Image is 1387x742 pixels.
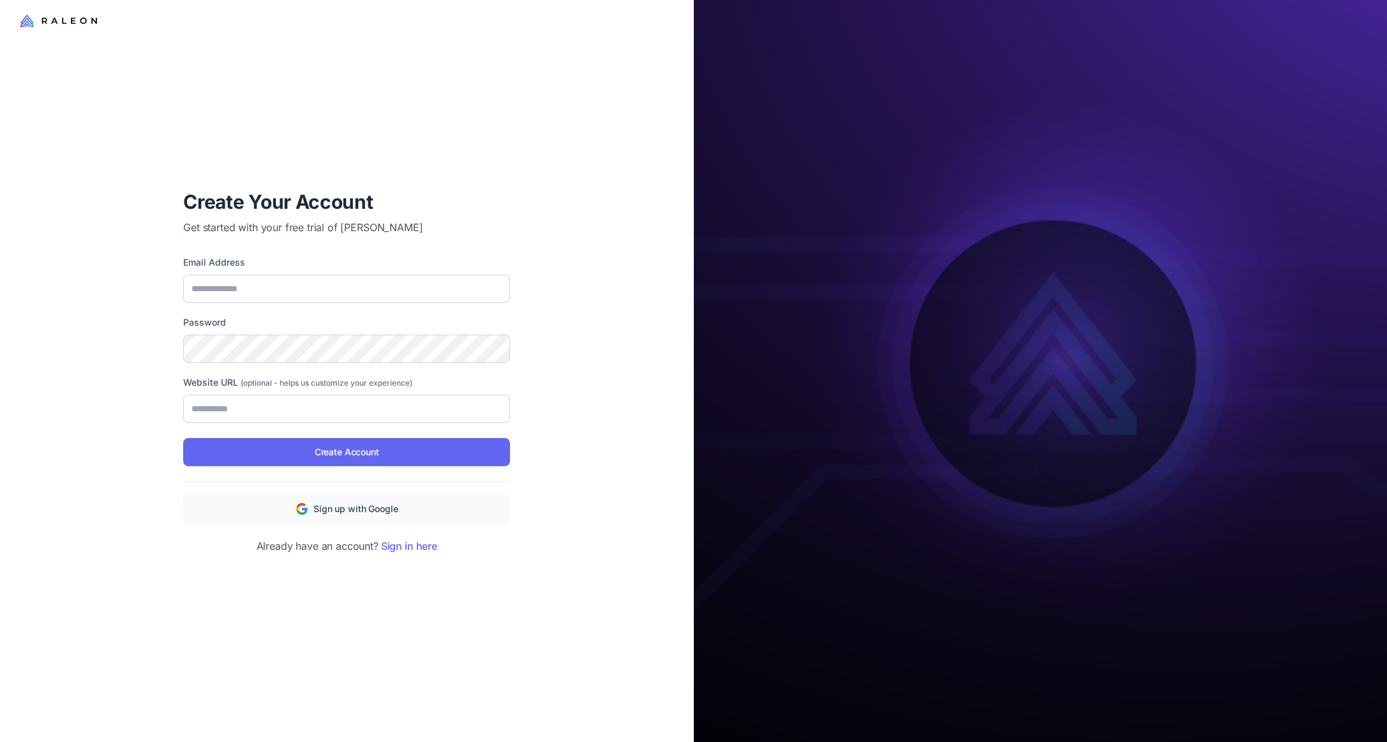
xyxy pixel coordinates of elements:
[183,375,510,390] label: Website URL
[183,315,510,329] label: Password
[183,538,510,554] p: Already have an account?
[183,438,510,466] button: Create Account
[183,189,510,215] h1: Create Your Account
[315,445,379,459] span: Create Account
[381,540,437,552] a: Sign in here
[183,495,510,523] button: Sign up with Google
[241,378,412,388] span: (optional - helps us customize your experience)
[183,255,510,269] label: Email Address
[313,502,398,516] span: Sign up with Google
[183,220,510,235] p: Get started with your free trial of [PERSON_NAME]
